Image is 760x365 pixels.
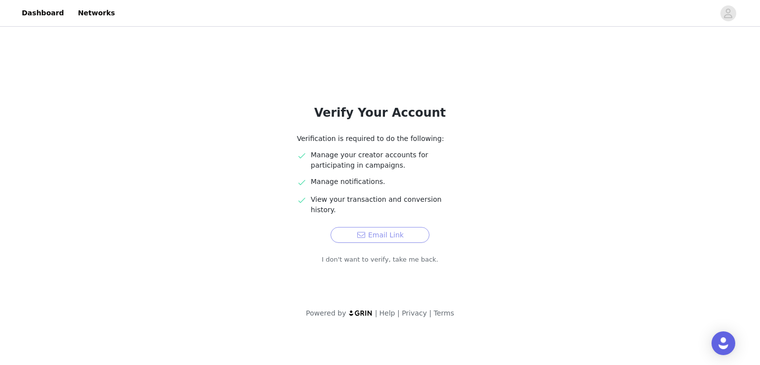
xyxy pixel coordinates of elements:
img: logo [348,310,373,316]
span: | [375,309,378,317]
a: I don't want to verify, take me back. [322,255,438,265]
p: View your transaction and conversion history. [311,194,463,215]
a: Terms [433,309,454,317]
div: Open Intercom Messenger [712,331,735,355]
p: Manage your creator accounts for participating in campaigns. [311,150,463,171]
span: | [397,309,400,317]
a: Privacy [402,309,427,317]
div: avatar [723,5,733,21]
span: Powered by [306,309,346,317]
a: Dashboard [16,2,70,24]
button: Email Link [331,227,429,243]
p: Manage notifications. [311,177,463,187]
a: Networks [72,2,121,24]
span: | [429,309,431,317]
a: Help [380,309,395,317]
p: Verification is required to do the following: [297,134,463,144]
h1: Verify Your Account [273,104,487,122]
